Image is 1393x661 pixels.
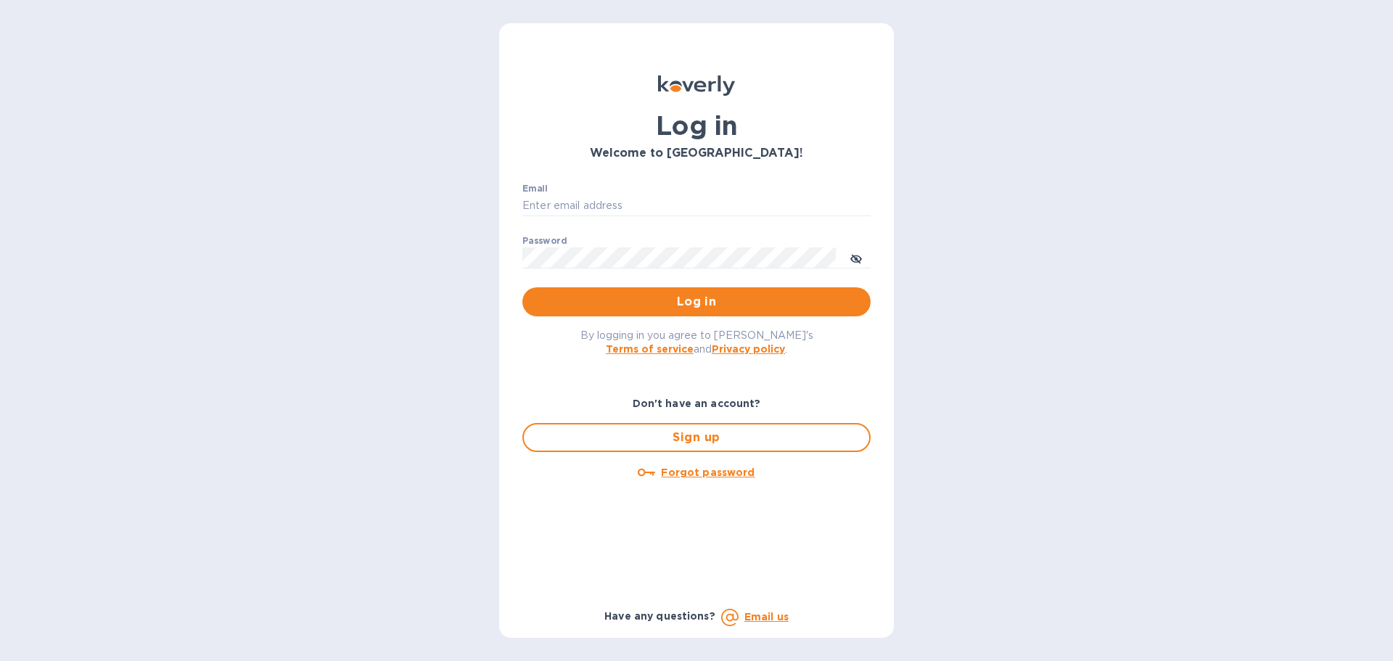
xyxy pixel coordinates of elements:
[604,610,715,622] b: Have any questions?
[535,429,858,446] span: Sign up
[606,343,694,355] a: Terms of service
[633,398,761,409] b: Don't have an account?
[658,75,735,96] img: Koverly
[661,467,755,478] u: Forgot password
[522,147,871,160] h3: Welcome to [GEOGRAPHIC_DATA]!
[522,287,871,316] button: Log in
[712,343,785,355] a: Privacy policy
[522,184,548,193] label: Email
[522,237,567,245] label: Password
[842,243,871,272] button: toggle password visibility
[744,611,789,623] a: Email us
[580,329,813,355] span: By logging in you agree to [PERSON_NAME]'s and .
[522,423,871,452] button: Sign up
[522,195,871,217] input: Enter email address
[534,293,859,311] span: Log in
[522,110,871,141] h1: Log in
